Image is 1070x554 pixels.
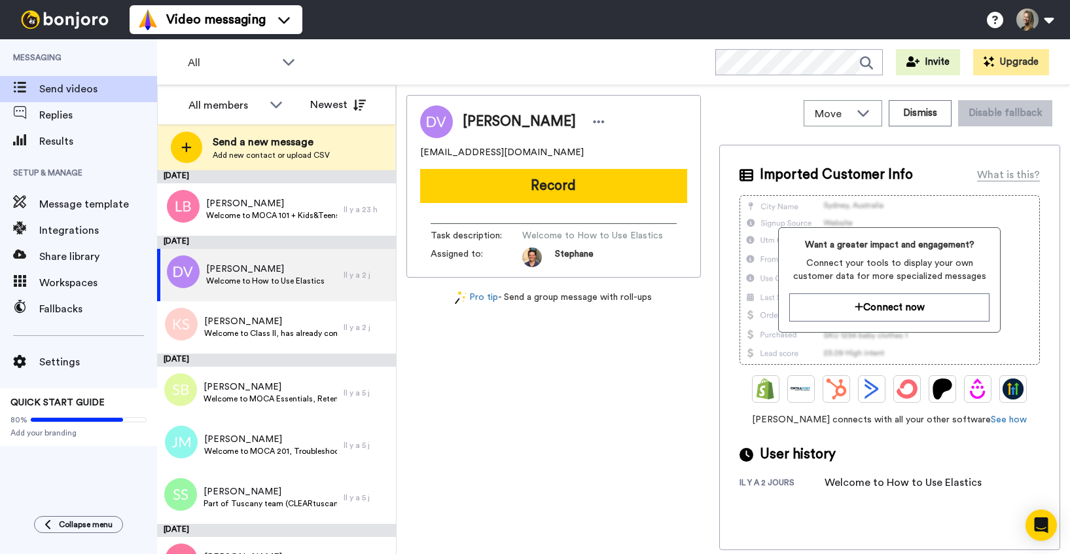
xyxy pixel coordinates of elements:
span: Workspaces [39,275,157,291]
img: lb.png [167,190,200,223]
span: [PERSON_NAME] [204,433,337,446]
span: Welcome to How to Use Elastics [522,229,663,242]
div: - Send a group message with roll-ups [406,291,701,305]
img: Patreon [932,379,953,399]
span: Video messaging [166,10,266,29]
span: Welcome to MOCA Essentials, Retention, 10 clear aligner Tips and Tricks every dentist should know... [204,394,337,404]
span: Integrations [39,223,157,238]
img: magic-wand.svg [455,291,467,305]
span: All [188,55,276,71]
span: Want a greater impact and engagement? [789,238,990,251]
span: Welcome to Class II, has already completed [MEDICAL_DATA] and Ectopic [204,328,337,339]
span: [PERSON_NAME] [204,485,337,498]
span: Settings [39,354,157,370]
button: Dismiss [889,100,952,126]
span: User history [760,445,836,464]
span: Share library [39,249,157,265]
span: Welcome to MOCA 101 + Kids&Teens [206,210,337,221]
div: Il y a 5 j [344,492,389,503]
div: [DATE] [157,524,396,537]
span: Part of Tuscany team (CLEARtuscany25), completed Troubleshooting 101. Congratulate her, she is on... [204,498,337,509]
img: ActiveCampaign [861,379,882,399]
span: [PERSON_NAME] [463,112,576,132]
span: [PERSON_NAME] [204,380,337,394]
span: Assigned to: [431,248,522,267]
span: [PERSON_NAME] [206,263,325,276]
span: 80% [10,415,27,425]
img: dv.png [167,255,200,288]
div: Welcome to How to Use Elastics [825,475,982,490]
div: il y a 2 jours [740,477,825,490]
div: Il y a 2 j [344,270,389,280]
span: Stephane [555,248,594,267]
img: Drip [967,379,988,399]
span: [PERSON_NAME] [206,197,337,210]
span: Send a new message [213,134,330,150]
img: Ontraport [791,379,811,399]
span: [PERSON_NAME] [204,315,337,328]
span: Welcome to How to Use Elastics [206,276,325,286]
span: QUICK START GUIDE [10,398,105,407]
div: [DATE] [157,236,396,249]
span: Collapse menu [59,519,113,530]
img: bj-logo-header-white.svg [16,10,114,29]
button: Collapse menu [34,516,123,533]
span: Imported Customer Info [760,165,913,185]
button: Upgrade [973,49,1049,75]
div: Open Intercom Messenger [1025,509,1057,541]
span: Message template [39,196,157,212]
span: Add new contact or upload CSV [213,150,330,160]
img: vm-color.svg [137,9,158,30]
span: Fallbacks [39,301,157,317]
div: Il y a 5 j [344,388,389,398]
img: ss.png [164,478,197,511]
button: Invite [896,49,960,75]
a: Pro tip [455,291,498,305]
div: Il y a 5 j [344,440,389,451]
span: Task description : [431,229,522,242]
img: jm.png [165,426,198,458]
span: Results [39,134,157,149]
span: Replies [39,107,157,123]
img: GoHighLevel [1003,379,1024,399]
div: Il y a 23 h [344,204,389,215]
a: See how [991,415,1027,424]
img: ks.png [165,308,198,341]
span: Add your branding [10,428,147,438]
button: Disable fallback [958,100,1052,126]
img: sb.png [164,373,197,406]
div: What is this? [977,167,1040,183]
div: [DATE] [157,354,396,367]
img: Hubspot [826,379,847,399]
img: da5f5293-2c7b-4288-972f-10acbc376891-1597253892.jpg [522,248,542,267]
button: Newest [300,92,376,118]
div: [DATE] [157,170,396,183]
button: Record [420,169,687,203]
img: Image of Dovile Van der Sterren [420,105,453,138]
div: All members [188,98,263,113]
img: Shopify [755,379,776,399]
div: Il y a 2 j [344,322,389,333]
img: ConvertKit [897,379,918,399]
span: [PERSON_NAME] connects with all your other software [740,413,1040,426]
span: [EMAIL_ADDRESS][DOMAIN_NAME] [420,146,584,159]
span: Connect your tools to display your own customer data for more specialized messages [789,257,990,283]
span: Send videos [39,81,157,97]
span: Move [815,106,850,122]
button: Connect now [789,293,990,322]
span: Welcome to MOCA 201, Troubleshooting 101 and Attachments 101. Please also mention [GEOGRAPHIC_DATA] [204,446,337,456]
